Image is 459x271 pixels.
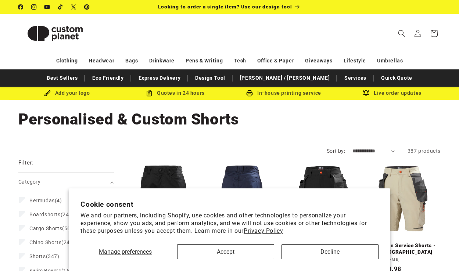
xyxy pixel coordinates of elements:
[56,54,78,67] a: Clothing
[29,211,71,218] span: (24)
[89,54,114,67] a: Headwear
[125,54,138,67] a: Bags
[18,173,114,191] summary: Category (0 selected)
[43,72,81,84] a: Best Sellers
[29,212,61,217] span: Boardshorts
[305,54,332,67] a: Giveaways
[18,109,441,129] h1: Personalised & Custom Shorts
[29,225,62,231] span: Cargo Shorts
[282,244,379,259] button: Decline
[158,4,292,10] span: Looking to order a single item? Use our design tool
[18,179,40,185] span: Category
[18,17,92,50] img: Custom Planet
[29,198,55,203] span: Bermudas
[80,200,378,209] h2: Cookie consent
[394,25,410,41] summary: Search
[16,14,95,53] a: Custom Planet
[44,90,51,97] img: Brush Icon
[18,159,33,167] h2: Filter:
[121,88,230,98] div: Quotes in 24 hours
[29,239,61,245] span: Chino Shorts
[408,148,441,154] span: 387 products
[29,197,62,204] span: (4)
[234,54,246,67] a: Tech
[422,236,459,271] iframe: Chat Widget
[341,72,370,84] a: Services
[257,54,294,67] a: Office & Paper
[29,225,73,232] span: (56)
[244,227,283,234] a: Privacy Policy
[338,88,447,98] div: Live order updates
[377,72,416,84] a: Quick Quote
[29,239,72,246] span: (24)
[29,253,46,259] span: Shorts
[327,148,345,154] label: Sort by:
[80,244,170,259] button: Manage preferences
[365,242,441,255] a: Kensington Service Shorts - Sand/[GEOGRAPHIC_DATA]
[377,54,403,67] a: Umbrellas
[230,88,338,98] div: In-house printing service
[149,54,175,67] a: Drinkware
[191,72,229,84] a: Design Tool
[186,54,223,67] a: Pens & Writing
[363,90,369,97] img: Order updates
[146,90,153,97] img: Order Updates Icon
[135,72,184,84] a: Express Delivery
[344,54,366,67] a: Lifestyle
[246,90,253,97] img: In-house printing
[29,253,60,260] span: (347)
[13,88,121,98] div: Add your logo
[89,72,127,84] a: Eco Friendly
[80,212,378,235] p: We and our partners, including Shopify, use cookies and other technologies to personalize your ex...
[99,248,152,255] span: Manage preferences
[177,244,274,259] button: Accept
[236,72,333,84] a: [PERSON_NAME] / [PERSON_NAME]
